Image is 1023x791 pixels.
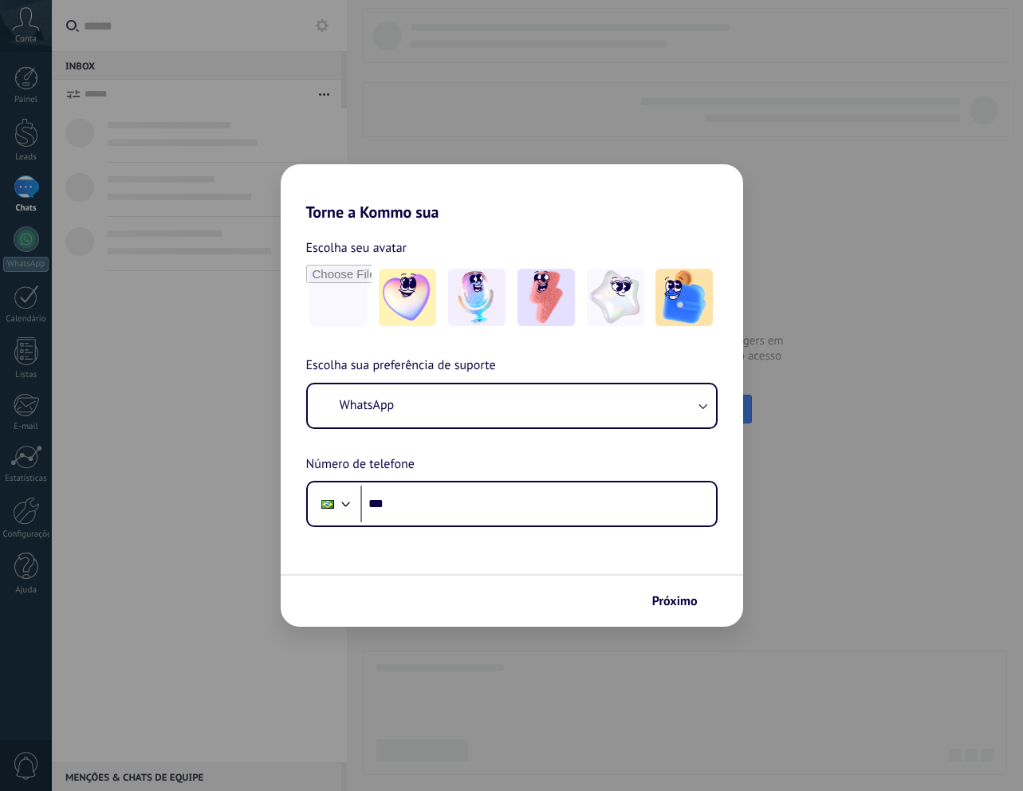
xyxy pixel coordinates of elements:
[313,487,343,521] div: Brazil: + 55
[308,384,716,427] button: WhatsApp
[645,588,719,615] button: Próximo
[306,238,407,258] span: Escolha seu avatar
[306,356,496,376] span: Escolha sua preferência de suporte
[281,164,743,222] h2: Torne a Kommo sua
[379,269,436,326] img: -1.jpeg
[587,269,644,326] img: -4.jpeg
[306,455,415,475] span: Número de telefone
[655,269,713,326] img: -5.jpeg
[448,269,506,326] img: -2.jpeg
[652,596,698,607] span: Próximo
[340,397,395,413] span: WhatsApp
[517,269,575,326] img: -3.jpeg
